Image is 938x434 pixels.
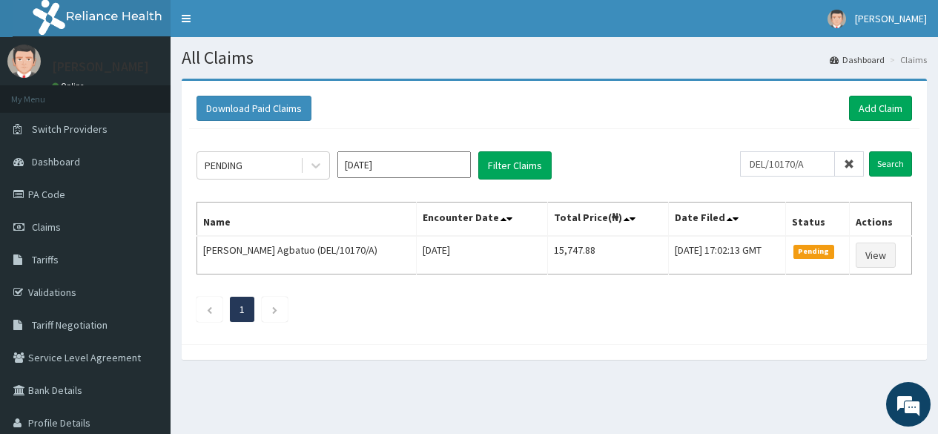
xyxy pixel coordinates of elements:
[197,236,417,274] td: [PERSON_NAME] Agbatuo (DEL/10170/A)
[856,243,896,268] a: View
[850,203,912,237] th: Actions
[855,12,927,25] span: [PERSON_NAME]
[271,303,278,316] a: Next page
[32,155,80,168] span: Dashboard
[785,203,850,237] th: Status
[7,45,41,78] img: User Image
[793,245,834,258] span: Pending
[869,151,912,177] input: Search
[478,151,552,180] button: Filter Claims
[32,318,108,332] span: Tariff Negotiation
[205,158,242,173] div: PENDING
[182,48,927,68] h1: All Claims
[740,151,835,177] input: Search by HMO ID
[337,151,471,178] input: Select Month and Year
[547,236,668,274] td: 15,747.88
[52,60,149,73] p: [PERSON_NAME]
[240,303,245,316] a: Page 1 is your current page
[417,203,547,237] th: Encounter Date
[828,10,846,28] img: User Image
[547,203,668,237] th: Total Price(₦)
[669,236,786,274] td: [DATE] 17:02:13 GMT
[830,53,885,66] a: Dashboard
[196,96,311,121] button: Download Paid Claims
[197,203,417,237] th: Name
[32,122,108,136] span: Switch Providers
[886,53,927,66] li: Claims
[206,303,213,316] a: Previous page
[417,236,547,274] td: [DATE]
[52,81,87,91] a: Online
[669,203,786,237] th: Date Filed
[32,220,61,234] span: Claims
[32,253,59,266] span: Tariffs
[849,96,912,121] a: Add Claim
